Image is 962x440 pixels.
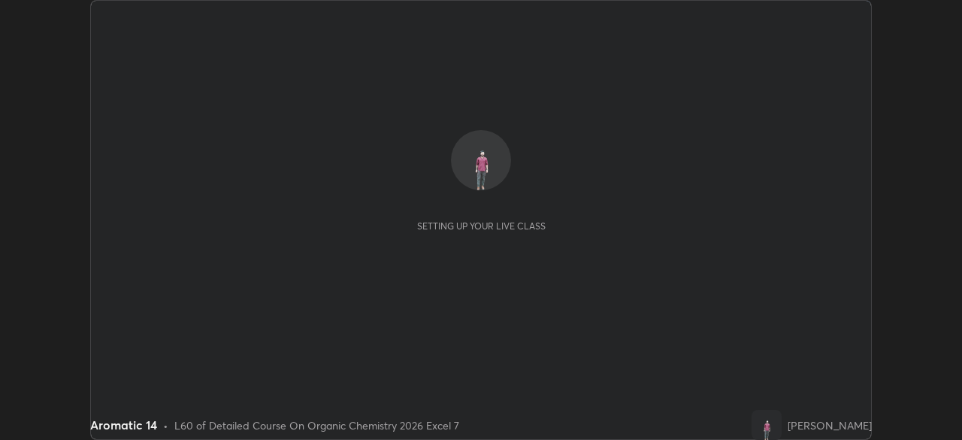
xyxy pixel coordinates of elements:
div: Aromatic 14 [90,416,157,434]
div: Setting up your live class [417,220,546,232]
div: [PERSON_NAME] [788,417,872,433]
img: 807bcb3d27944c288ab7064a26e4c203.png [451,130,511,190]
div: L60 of Detailed Course On Organic Chemistry 2026 Excel 7 [174,417,459,433]
div: • [163,417,168,433]
img: 807bcb3d27944c288ab7064a26e4c203.png [752,410,782,440]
